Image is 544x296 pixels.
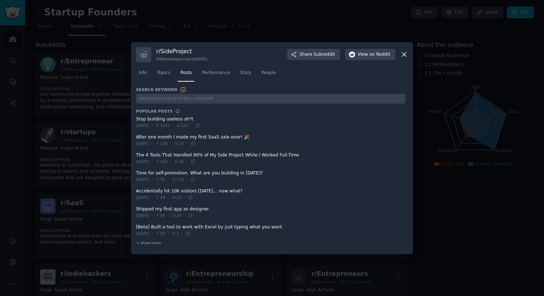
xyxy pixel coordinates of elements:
a: Stats [237,67,254,82]
span: Subreddit [314,51,335,58]
a: People [259,67,278,82]
a: Topics [154,67,173,82]
span: · [168,230,169,237]
span: [DATE] [136,231,149,236]
a: Performance [199,67,232,82]
span: View [358,51,390,58]
input: Advanced search in this subreddit [136,94,405,104]
span: [DATE] [136,141,149,146]
span: [DATE] [136,159,149,164]
span: · [191,122,192,129]
span: · [186,158,188,165]
span: · [172,122,174,129]
span: · [181,230,183,237]
span: · [168,212,169,219]
span: · [186,140,188,147]
span: · [170,158,171,165]
span: · [151,194,153,201]
span: [DATE] [136,213,149,218]
button: ShareSubreddit [287,49,340,60]
span: · [151,122,153,129]
span: [DATE] [136,177,149,182]
span: + show more [136,240,161,245]
span: 37 [172,195,181,200]
span: 20 [172,213,181,218]
span: 2 [172,231,179,236]
span: · [151,212,153,219]
span: 25 [174,141,183,146]
span: Posts [180,70,192,76]
span: · [170,140,171,147]
span: 1141 [155,123,170,128]
span: 58 [155,195,165,200]
span: Performance [202,70,230,76]
span: Topics [157,70,170,76]
button: Viewon Reddit [345,49,395,60]
span: People [261,70,276,76]
span: 52 [155,231,165,236]
span: · [168,194,169,201]
span: [DATE] [136,195,149,200]
span: 116 [155,159,167,164]
span: · [184,212,185,219]
span: · [168,176,169,183]
h3: Popular Posts [136,109,173,114]
span: on Reddit [370,51,390,58]
span: 75 [155,177,165,182]
a: Info [136,67,149,82]
span: 110 [172,177,184,182]
span: Share [300,51,335,58]
span: · [186,176,188,183]
a: Posts [178,67,194,82]
span: 15 [174,159,183,164]
h3: r/ SideProject [156,47,207,55]
span: · [184,194,185,201]
h3: Search Keyword [136,86,186,93]
span: Stats [240,70,251,76]
span: 128 [155,141,167,146]
span: 157 [176,123,189,128]
span: · [151,158,153,165]
span: · [151,140,153,147]
span: [DATE] [136,123,149,128]
div: 490k members since [DATE] [156,56,207,62]
span: · [151,176,153,183]
span: · [151,230,153,237]
span: Info [139,70,147,76]
span: 58 [155,213,165,218]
